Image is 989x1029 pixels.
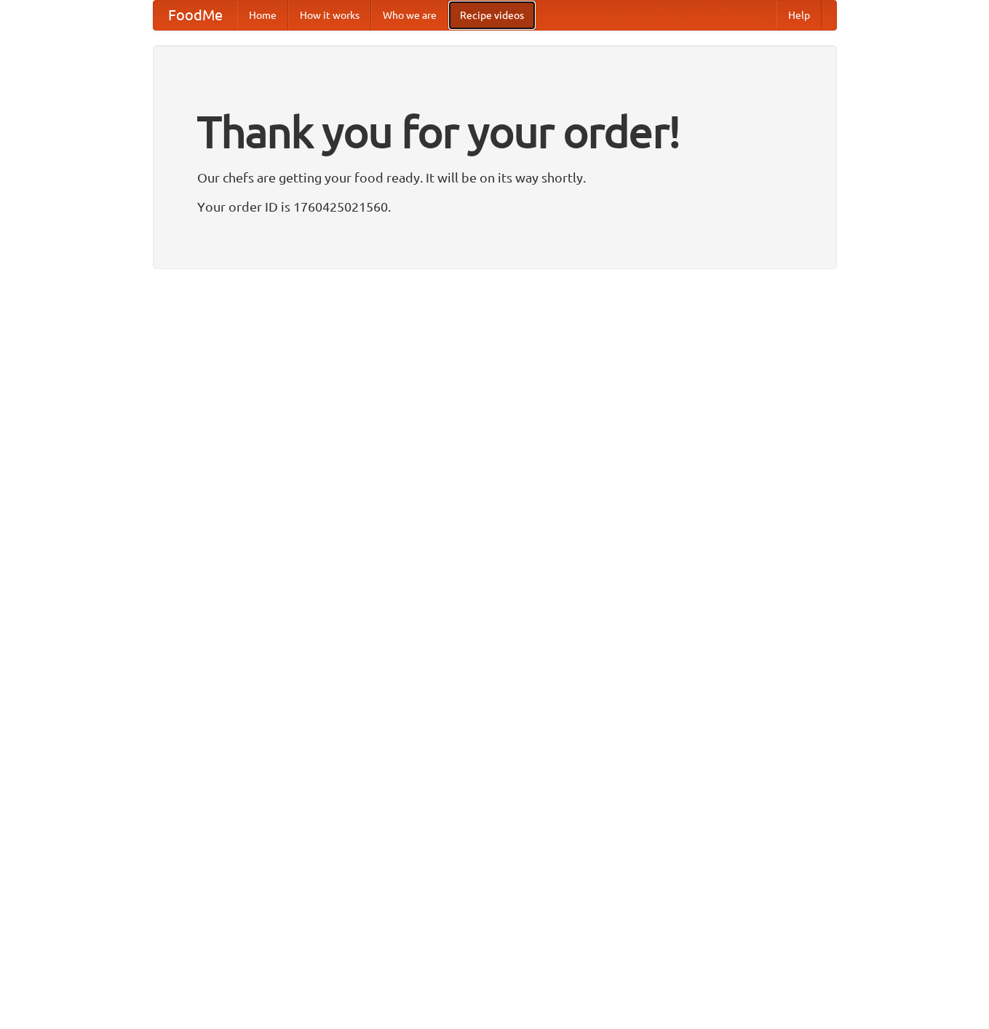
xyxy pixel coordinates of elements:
[237,1,288,30] a: Home
[197,167,793,188] p: Our chefs are getting your food ready. It will be on its way shortly.
[288,1,371,30] a: How it works
[197,97,793,167] h1: Thank you for your order!
[371,1,448,30] a: Who we are
[154,1,237,30] a: FoodMe
[448,1,536,30] a: Recipe videos
[776,1,822,30] a: Help
[197,196,793,217] p: Your order ID is 1760425021560.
